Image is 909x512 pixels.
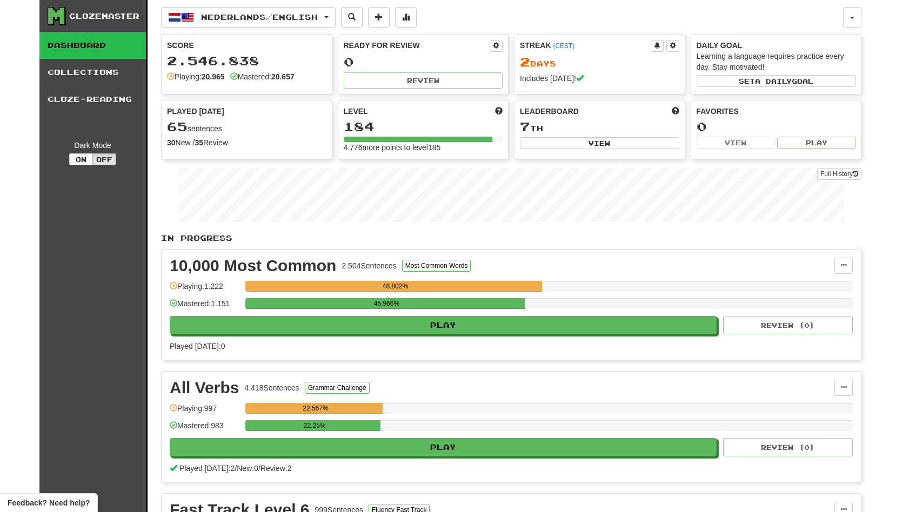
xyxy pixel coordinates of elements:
[170,298,240,316] div: Mastered: 1.151
[697,106,856,117] div: Favorites
[672,106,679,117] span: This week in points, UTC
[520,106,579,117] span: Leaderboard
[167,138,176,147] strong: 30
[69,11,139,22] div: Clozemaster
[697,75,856,87] button: Seta dailygoal
[344,72,503,89] button: Review
[305,382,370,394] button: Grammar Challenge
[249,281,542,292] div: 48.802%
[520,137,679,149] button: View
[179,464,235,473] span: Played [DATE]: 2
[39,32,146,59] a: Dashboard
[170,281,240,299] div: Playing: 1.222
[395,7,417,28] button: More stats
[92,153,116,165] button: Off
[167,106,224,117] span: Played [DATE]
[342,260,396,271] div: 2.504 Sentences
[249,298,524,309] div: 45.966%
[520,55,679,69] div: Day s
[230,71,295,82] div: Mastered:
[8,497,90,508] span: Open feedback widget
[170,420,240,438] div: Mastered: 983
[520,120,679,134] div: th
[39,59,146,86] a: Collections
[697,137,775,149] button: View
[344,40,490,51] div: Ready for Review
[520,119,530,134] span: 7
[161,233,861,244] p: In Progress
[235,464,237,473] span: /
[344,120,503,133] div: 184
[697,40,856,51] div: Daily Goal
[69,153,93,165] button: On
[777,137,855,149] button: Play
[167,137,326,148] div: New / Review
[520,40,651,51] div: Streak
[344,106,368,117] span: Level
[167,54,326,68] div: 2.546.838
[520,73,679,84] div: Includes [DATE]!
[167,120,326,134] div: sentences
[368,7,390,28] button: Add sentence to collection
[697,51,856,72] div: Learning a language requires practice every day. Stay motivated!
[195,138,203,147] strong: 35
[249,420,380,431] div: 22.25%
[244,382,299,393] div: 4.418 Sentences
[170,316,717,334] button: Play
[260,464,292,473] span: Review: 2
[402,260,471,272] button: Most Common Words
[341,7,363,28] button: Search sentences
[344,142,503,153] div: 4.776 more points to level 185
[520,54,530,69] span: 2
[167,40,326,51] div: Score
[39,86,146,113] a: Cloze-Reading
[237,464,258,473] span: New: 0
[755,77,792,85] span: a daily
[202,72,225,81] strong: 20.965
[697,120,856,133] div: 0
[48,140,138,151] div: Dark Mode
[170,380,239,396] div: All Verbs
[258,464,260,473] span: /
[817,168,861,180] a: Full History
[167,119,188,134] span: 65
[170,403,240,421] div: Playing: 997
[723,316,853,334] button: Review (0)
[170,258,336,274] div: 10,000 Most Common
[271,72,295,81] strong: 20.657
[553,42,574,50] a: (CEST)
[167,71,225,82] div: Playing:
[170,438,717,456] button: Play
[170,342,225,351] span: Played [DATE]: 0
[723,438,853,456] button: Review (0)
[201,12,318,22] span: Nederlands / English
[344,55,503,69] div: 0
[249,403,382,414] div: 22.567%
[161,7,336,28] button: Nederlands/English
